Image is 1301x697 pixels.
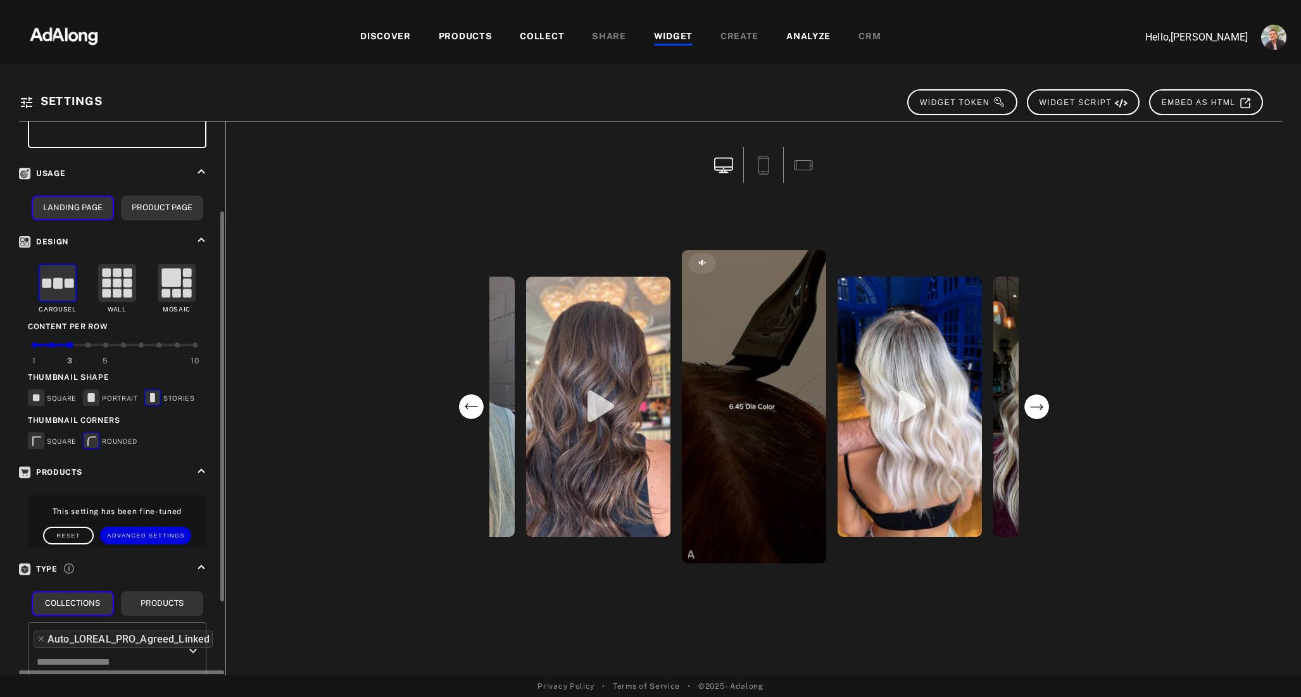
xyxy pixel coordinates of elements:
span: Type [19,565,58,574]
div: Mosaic [163,305,191,315]
div: CRM [858,30,881,45]
div: 5 [103,355,108,367]
button: Products [121,591,203,616]
span: WIDGET TOKEN [920,98,1005,107]
div: CREATE [720,30,758,45]
iframe: Chat Widget [1238,636,1301,697]
span: Products [19,468,82,477]
div: 1 [32,355,36,367]
div: ANALYZE [786,30,831,45]
img: ACg8ocLjEk1irI4XXb49MzUGwa4F_C3PpCyg-3CPbiuLEZrYEA=s96-c [1261,25,1286,50]
div: Wall [108,305,127,315]
a: Privacy Policy [537,681,594,692]
div: open the preview of the instagram content created by darrenjohncunningham [679,248,829,566]
div: 10 [191,355,199,367]
div: SQUARE [28,389,77,408]
div: SHARE [592,30,626,45]
p: This setting has been fine-tuned [31,506,203,517]
div: ROUNDED [83,432,137,451]
button: WIDGET SCRIPT [1027,89,1140,115]
img: 63233d7d88ed69de3c212112c67096b6.png [8,16,120,54]
span: Settings [41,94,103,108]
div: STORIES [144,389,195,408]
span: Usage [19,169,66,178]
span: • [688,681,691,692]
span: • [602,681,605,692]
button: Landing Page [32,196,114,220]
button: Collections [32,591,114,616]
div: COLLECT [520,30,564,45]
button: Reset [43,527,94,544]
div: Thumbnail Corners [28,415,206,426]
span: © 2025 - Adalong [698,681,764,692]
svg: next [1024,394,1050,420]
i: keyboard_arrow_up [194,560,208,574]
div: WIDGET [654,30,693,45]
div: open the preview of the instagram content created by claudiacheesmanhair [991,274,1140,539]
span: WIDGET SCRIPT [1040,98,1128,107]
div: Thumbnail Shape [28,372,206,383]
i: keyboard_arrow_up [194,464,208,478]
button: EMBED AS HTML [1149,89,1263,115]
div: open the preview of the instagram content created by hairbyjanellatessa [524,274,673,539]
i: keyboard_arrow_up [194,165,208,179]
span: EMBED AS HTML [1162,98,1252,107]
p: Hello, [PERSON_NAME] [1121,30,1248,45]
div: PORTRAIT [83,389,138,408]
button: Open [184,642,202,660]
div: open the preview of the instagram content created by ngbstudio [835,274,984,539]
button: Product Page [121,196,203,220]
div: Content per row [28,321,206,332]
span: Design [19,237,68,246]
i: keyboard_arrow_up [194,233,208,247]
div: SQUARE [28,432,77,451]
div: PRODUCTS [439,30,493,45]
div: 3 [67,355,73,367]
svg: previous [458,394,484,420]
div: Auto_LOREAL_PRO_Agreed_Linked [47,632,210,646]
button: WIDGET TOKEN [907,89,1017,115]
div: DISCOVER [360,30,411,45]
span: Choose if your widget will display content based on collections or products [64,562,74,574]
button: Account settings [1258,22,1290,53]
a: Terms of Service [613,681,680,692]
span: Reset [57,532,81,539]
div: Carousel [39,305,77,315]
span: Advanced Settings [108,532,185,539]
button: Advanced Settings [100,527,192,544]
